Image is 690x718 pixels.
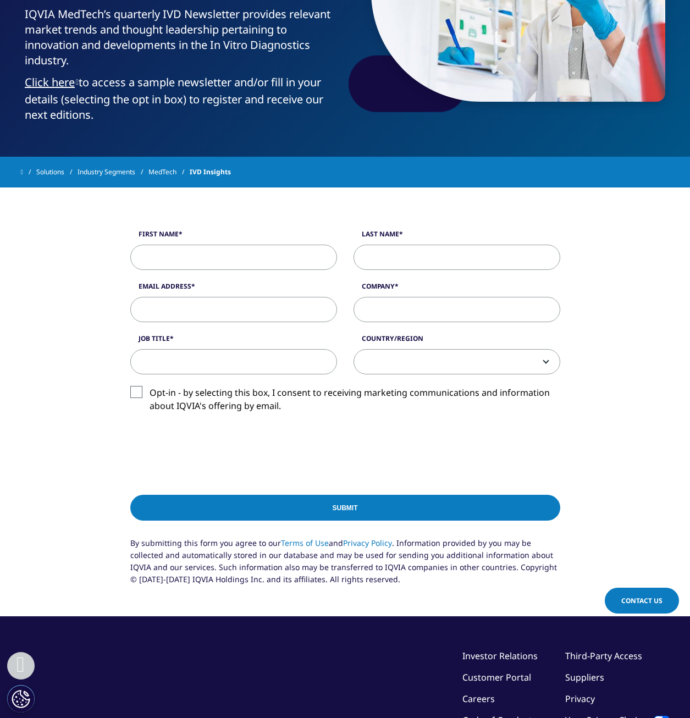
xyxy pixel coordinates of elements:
[621,596,663,605] span: Contact Us
[130,386,560,418] label: Opt-in - by selecting this box, I consent to receiving marketing communications and information a...
[565,693,595,705] a: Privacy
[343,538,392,548] a: Privacy Policy
[281,538,329,548] a: Terms of Use
[130,430,297,473] iframe: reCAPTCHA
[354,334,560,349] label: Country/Region
[25,75,341,129] p: to access a sample newsletter and/or fill in your details (selecting the opt in box) to register ...
[130,281,337,297] label: Email Address
[130,334,337,349] label: Job Title
[354,229,560,245] label: Last Name
[25,75,79,90] a: Click here
[190,162,231,182] span: IVD Insights
[25,7,341,75] p: IQVIA MedTech’s quarterly IVD Newsletter provides relevant market trends and thought leadership p...
[130,495,560,521] input: Submit
[605,588,679,614] a: Contact Us
[462,693,495,705] a: Careers
[148,162,190,182] a: MedTech
[7,685,35,713] button: Cookies Settings
[462,671,531,683] a: Customer Portal
[78,162,148,182] a: Industry Segments
[130,537,560,586] div: By submitting this form you agree to our and . Information provided by you may be collected and a...
[36,162,78,182] a: Solutions
[130,229,337,245] label: First Name
[462,650,538,662] a: Investor Relations
[565,650,642,662] a: Third-Party Access
[354,281,560,297] label: Company
[565,671,604,683] a: Suppliers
